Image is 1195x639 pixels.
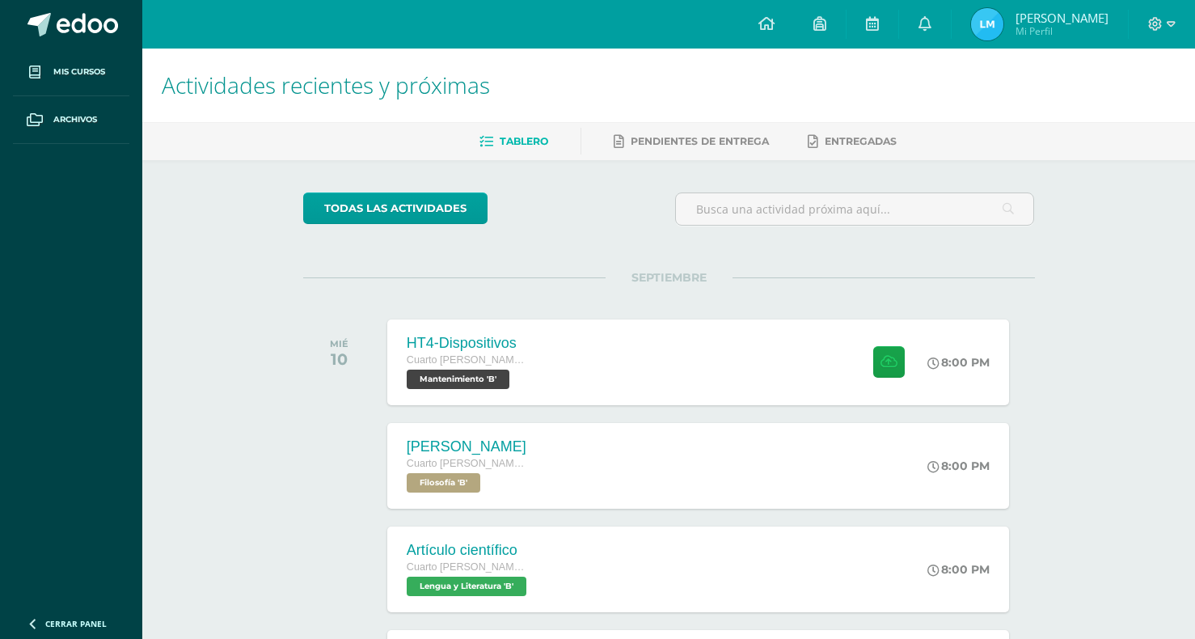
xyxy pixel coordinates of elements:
[927,355,990,370] div: 8:00 PM
[45,618,107,629] span: Cerrar panel
[927,459,990,473] div: 8:00 PM
[1016,24,1108,38] span: Mi Perfil
[927,562,990,577] div: 8:00 PM
[13,96,129,144] a: Archivos
[407,458,528,469] span: Cuarto [PERSON_NAME]. Progra
[330,349,348,369] div: 10
[407,335,528,352] div: HT4-Dispositivos
[479,129,548,154] a: Tablero
[407,354,528,366] span: Cuarto [PERSON_NAME]. Progra
[614,129,769,154] a: Pendientes de entrega
[808,129,897,154] a: Entregadas
[825,135,897,147] span: Entregadas
[407,577,526,596] span: Lengua y Literatura 'B'
[162,70,490,100] span: Actividades recientes y próximas
[1016,10,1108,26] span: [PERSON_NAME]
[500,135,548,147] span: Tablero
[606,270,733,285] span: SEPTIEMBRE
[407,438,528,455] div: [PERSON_NAME]
[407,542,530,559] div: Artículo científico
[971,8,1003,40] img: 13e167b436658a64b7bee1edab498e83.png
[53,66,105,78] span: Mis cursos
[330,338,348,349] div: MIÉ
[303,193,488,224] a: todas las Actividades
[676,193,1034,225] input: Busca una actividad próxima aquí...
[407,370,509,389] span: Mantenimiento 'B'
[631,135,769,147] span: Pendientes de entrega
[407,473,480,493] span: Filosofía 'B'
[53,113,97,126] span: Archivos
[407,561,528,573] span: Cuarto [PERSON_NAME]. Progra
[13,49,129,96] a: Mis cursos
